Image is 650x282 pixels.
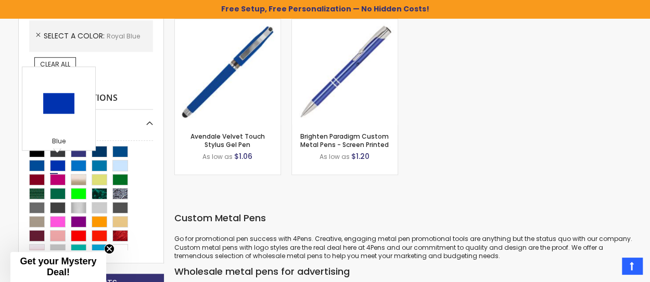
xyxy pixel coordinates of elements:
[10,252,106,282] div: Get your Mystery Deal!Close teaser
[104,244,114,254] button: Close teaser
[174,265,632,278] h3: Wholesale metal pens for advertising
[20,256,96,277] span: Get your Mystery Deal!
[190,132,265,149] a: Avendale Velvet Touch Stylus Gel Pen
[107,32,140,41] span: Royal Blue
[175,19,281,28] a: Avendale Velvet Touch Stylus Gel Pen-Royal Blue
[175,19,281,125] img: Avendale Velvet Touch Stylus Gel Pen-Royal Blue
[300,132,389,149] a: Brighten Paradigm Custom Metal Pens - Screen Printed
[320,152,350,161] span: As low as
[25,137,93,147] div: Blue
[292,19,398,28] a: Brighten Paradigm Custom Metal Pens - Screen Printed-Royal Blue
[34,57,76,72] a: Clear All
[174,235,632,260] p: Go for promotional pen success with 4Pens. Creative, engaging metal pen promotional tools are any...
[174,212,632,224] h3: Custom Metal Pens
[351,151,369,162] span: $1.20
[44,31,107,41] span: Select A Color
[40,60,70,69] span: Clear All
[202,152,233,161] span: As low as
[234,151,252,162] span: $1.06
[292,19,398,125] img: Brighten Paradigm Custom Metal Pens - Screen Printed-Royal Blue
[622,258,642,274] a: Top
